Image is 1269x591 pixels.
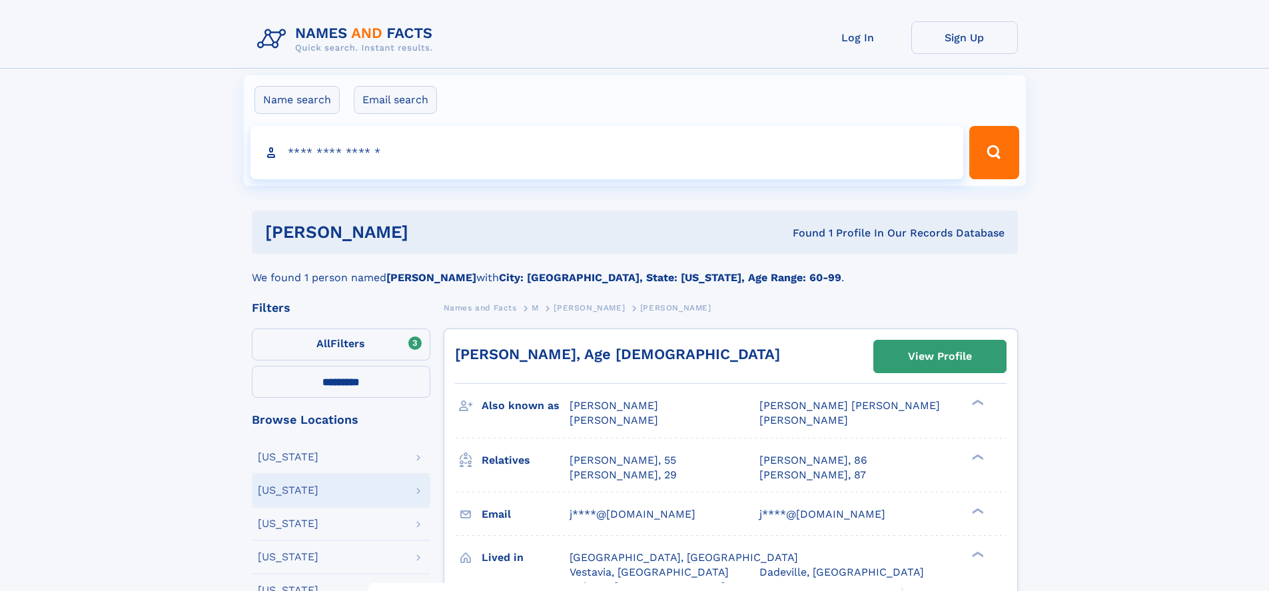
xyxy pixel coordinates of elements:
[554,303,625,312] span: [PERSON_NAME]
[805,21,911,54] a: Log In
[908,341,972,372] div: View Profile
[969,126,1019,179] button: Search Button
[759,468,866,482] a: [PERSON_NAME], 87
[499,271,841,284] b: City: [GEOGRAPHIC_DATA], State: [US_STATE], Age Range: 60-99
[969,550,985,558] div: ❯
[252,21,444,57] img: Logo Names and Facts
[570,566,729,578] span: Vestavia, [GEOGRAPHIC_DATA]
[570,414,658,426] span: [PERSON_NAME]
[482,503,570,526] h3: Email
[969,506,985,515] div: ❯
[444,299,517,316] a: Names and Facts
[570,453,676,468] a: [PERSON_NAME], 55
[482,394,570,417] h3: Also known as
[911,21,1018,54] a: Sign Up
[482,449,570,472] h3: Relatives
[969,398,985,407] div: ❯
[258,485,318,496] div: [US_STATE]
[759,414,848,426] span: [PERSON_NAME]
[254,86,340,114] label: Name search
[570,468,677,482] a: [PERSON_NAME], 29
[258,552,318,562] div: [US_STATE]
[252,302,430,314] div: Filters
[570,551,798,564] span: [GEOGRAPHIC_DATA], [GEOGRAPHIC_DATA]
[252,254,1018,286] div: We found 1 person named with .
[969,452,985,461] div: ❯
[252,414,430,426] div: Browse Locations
[386,271,476,284] b: [PERSON_NAME]
[252,328,430,360] label: Filters
[354,86,437,114] label: Email search
[874,340,1006,372] a: View Profile
[258,518,318,529] div: [US_STATE]
[250,126,964,179] input: search input
[759,453,867,468] a: [PERSON_NAME], 86
[570,399,658,412] span: [PERSON_NAME]
[316,337,330,350] span: All
[265,224,601,241] h1: [PERSON_NAME]
[759,566,924,578] span: Dadeville, [GEOGRAPHIC_DATA]
[759,399,940,412] span: [PERSON_NAME] [PERSON_NAME]
[482,546,570,569] h3: Lived in
[554,299,625,316] a: [PERSON_NAME]
[532,299,539,316] a: M
[600,226,1005,241] div: Found 1 Profile In Our Records Database
[532,303,539,312] span: M
[258,452,318,462] div: [US_STATE]
[640,303,711,312] span: [PERSON_NAME]
[455,346,780,362] a: [PERSON_NAME], Age [DEMOGRAPHIC_DATA]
